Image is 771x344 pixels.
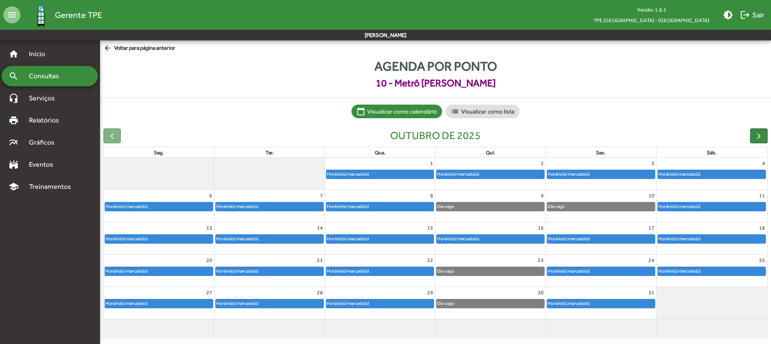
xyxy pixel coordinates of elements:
div: Versão: 1.8.1 [587,4,716,15]
mat-icon: headset_mic [9,93,19,103]
a: 30 de outubro de 2025 [536,287,545,298]
a: 1 de outubro de 2025 [428,158,435,169]
td: 28 de outubro de 2025 [214,287,325,319]
a: 21 de outubro de 2025 [315,255,325,266]
a: terça-feira [264,148,275,157]
div: Horário(s) marcado(s) [547,170,590,178]
a: 18 de outubro de 2025 [757,222,767,233]
td: 3 de outubro de 2025 [546,158,657,190]
a: 27 de outubro de 2025 [205,287,214,298]
a: 17 de outubro de 2025 [647,222,656,233]
td: 29 de outubro de 2025 [325,287,435,319]
a: 23 de outubro de 2025 [536,255,545,266]
td: 4 de outubro de 2025 [656,158,767,190]
div: Horário(s) marcado(s) [547,267,590,275]
a: 10 de outubro de 2025 [647,190,656,201]
span: Agenda por ponto [100,57,771,76]
mat-icon: brightness_medium [723,10,733,20]
mat-icon: logout [740,10,750,20]
a: 8 de outubro de 2025 [428,190,435,201]
a: sábado [705,148,718,157]
a: 31 de outubro de 2025 [647,287,656,298]
div: Horário(s) marcado(s) [326,235,369,243]
div: Dia vago [547,202,565,210]
td: 30 de outubro de 2025 [435,287,546,319]
div: Horário(s) marcado(s) [326,299,369,307]
td: 16 de outubro de 2025 [435,222,546,254]
a: 16 de outubro de 2025 [536,222,545,233]
div: Horário(s) marcado(s) [658,202,701,210]
a: 13 de outubro de 2025 [205,222,214,233]
div: Horário(s) marcado(s) [658,267,701,275]
a: 20 de outubro de 2025 [205,255,214,266]
div: Horário(s) marcado(s) [326,170,369,178]
a: 7 de outubro de 2025 [318,190,325,201]
mat-chip: Visualizar como lista [445,105,520,118]
mat-icon: stadium [9,159,19,170]
span: Gráficos [24,137,66,148]
td: 15 de outubro de 2025 [325,222,435,254]
td: 17 de outubro de 2025 [546,222,657,254]
span: Voltar para página anterior [103,44,175,53]
div: Horário(s) marcado(s) [105,267,148,275]
div: Horário(s) marcado(s) [105,299,148,307]
span: TPE [GEOGRAPHIC_DATA] - [GEOGRAPHIC_DATA] [587,15,716,26]
td: 13 de outubro de 2025 [104,222,214,254]
button: Sair [737,7,768,23]
div: Horário(s) marcado(s) [105,202,148,210]
img: Logo [27,1,55,29]
span: Consultas [24,71,70,81]
span: Gerente TPE [55,8,102,22]
td: 9 de outubro de 2025 [435,190,546,222]
div: Horário(s) marcado(s) [216,202,259,210]
mat-icon: calendar_today [357,107,365,116]
mat-icon: home [9,49,19,59]
div: Horário(s) marcado(s) [326,267,369,275]
mat-icon: arrow_back [103,44,114,53]
a: 24 de outubro de 2025 [647,255,656,266]
td: 1 de outubro de 2025 [325,158,435,190]
a: 4 de outubro de 2025 [760,158,767,169]
mat-icon: multiline_chart [9,137,19,148]
span: Sair [740,7,764,23]
mat-icon: print [9,115,19,125]
span: Eventos [24,159,65,170]
td: 11 de outubro de 2025 [656,190,767,222]
div: Horário(s) marcado(s) [216,267,259,275]
a: segunda-feira [152,148,166,157]
h2: outubro de 2025 [390,129,481,142]
td: 27 de outubro de 2025 [104,287,214,319]
a: 14 de outubro de 2025 [315,222,325,233]
a: Gerente TPE [20,1,102,29]
mat-icon: search [9,71,19,81]
td: 10 de outubro de 2025 [546,190,657,222]
div: Horário(s) marcado(s) [547,299,590,307]
td: 6 de outubro de 2025 [104,190,214,222]
mat-icon: list [451,107,459,116]
div: Horário(s) marcado(s) [437,170,480,178]
td: 31 de outubro de 2025 [546,287,657,319]
a: 3 de outubro de 2025 [650,158,656,169]
span: 10 - Metrô [PERSON_NAME] [100,76,771,91]
mat-icon: menu [3,6,20,23]
span: Serviços [24,93,66,103]
td: 20 de outubro de 2025 [104,254,214,287]
td: 25 de outubro de 2025 [656,254,767,287]
mat-chip: Visualizar como calendário [351,105,442,118]
a: quarta-feira [373,148,387,157]
a: 25 de outubro de 2025 [757,255,767,266]
a: quinta-feira [484,148,497,157]
a: 15 de outubro de 2025 [425,222,435,233]
a: 29 de outubro de 2025 [425,287,435,298]
td: 22 de outubro de 2025 [325,254,435,287]
td: 23 de outubro de 2025 [435,254,546,287]
a: sexta-feira [594,148,607,157]
td: 18 de outubro de 2025 [656,222,767,254]
a: 22 de outubro de 2025 [425,255,435,266]
div: Horário(s) marcado(s) [658,235,701,243]
div: Horário(s) marcado(s) [326,202,369,210]
a: 11 de outubro de 2025 [757,190,767,201]
div: Horário(s) marcado(s) [105,235,148,243]
div: Horário(s) marcado(s) [437,235,480,243]
div: Dia vago [437,267,454,275]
